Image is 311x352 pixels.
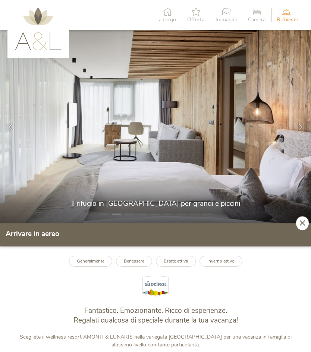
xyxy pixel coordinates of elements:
img: Centro Benessere AMONTI & LUNARIS [15,7,62,50]
img: Alto Adige [142,276,169,296]
font: Richieste [277,16,298,23]
font: albergo [159,16,176,23]
font: Estate attiva [164,258,188,264]
font: Camera [248,16,266,23]
font: Immagini [216,16,237,23]
font: Benessere [124,258,144,264]
a: Inverno attivo [200,256,242,267]
font: Scegliete il wellness resort AMONTI & LUNARIS nella variegata [GEOGRAPHIC_DATA] per una vacanza i... [20,333,292,348]
font: Offerta [187,16,204,23]
a: Estate attiva [156,256,196,267]
a: Benessere [116,256,152,267]
font: Fantastico. Emozionante. Ricco di esperienze. [84,306,227,315]
a: Generalmente [69,256,112,267]
font: Inverno attivo [207,258,235,264]
font: Generalmente [77,258,104,264]
font: Regalati qualcosa di speciale durante la tua vacanza! [73,315,238,325]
